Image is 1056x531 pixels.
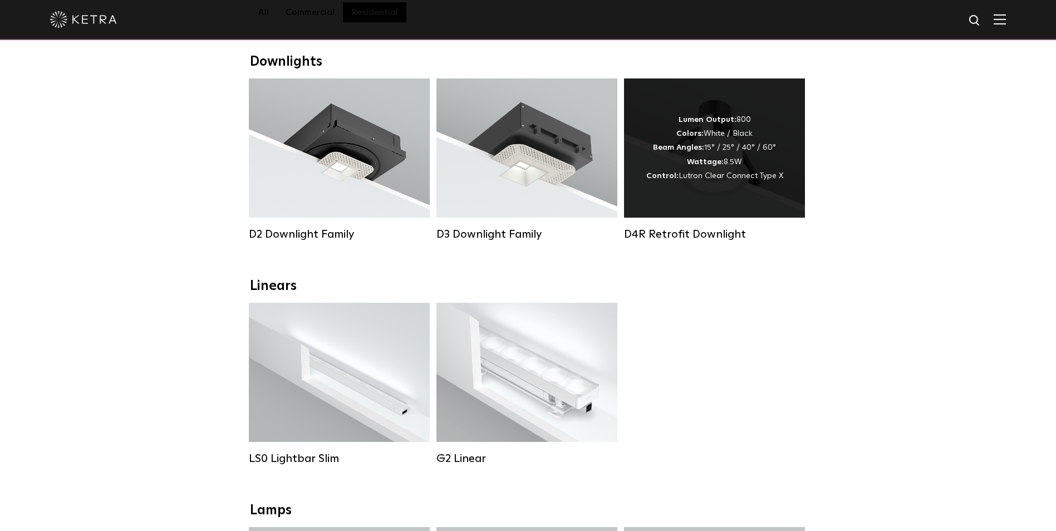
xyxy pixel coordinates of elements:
[679,172,783,180] span: Lutron Clear Connect Type X
[249,452,430,465] div: LS0 Lightbar Slim
[994,14,1006,24] img: Hamburger%20Nav.svg
[676,130,704,137] strong: Colors:
[646,172,679,180] strong: Control:
[249,303,430,465] a: LS0 Lightbar Slim Lumen Output:200 / 350Colors:White / BlackControl:X96 Controller
[50,11,117,28] img: ketra-logo-2019-white
[436,452,617,465] div: G2 Linear
[250,54,807,70] div: Downlights
[436,78,617,241] a: D3 Downlight Family Lumen Output:700 / 900 / 1100Colors:White / Black / Silver / Bronze / Paintab...
[687,158,724,166] strong: Wattage:
[624,78,805,241] a: D4R Retrofit Downlight Lumen Output:800Colors:White / BlackBeam Angles:15° / 25° / 40° / 60°Watta...
[250,278,807,294] div: Linears
[249,78,430,241] a: D2 Downlight Family Lumen Output:1200Colors:White / Black / Gloss Black / Silver / Bronze / Silve...
[968,14,982,28] img: search icon
[653,144,704,151] strong: Beam Angles:
[646,113,783,183] div: 800 White / Black 15° / 25° / 40° / 60° 8.5W
[436,228,617,241] div: D3 Downlight Family
[679,116,736,124] strong: Lumen Output:
[249,228,430,241] div: D2 Downlight Family
[436,303,617,465] a: G2 Linear Lumen Output:400 / 700 / 1000Colors:WhiteBeam Angles:Flood / [GEOGRAPHIC_DATA] / Narrow...
[250,503,807,519] div: Lamps
[624,228,805,241] div: D4R Retrofit Downlight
